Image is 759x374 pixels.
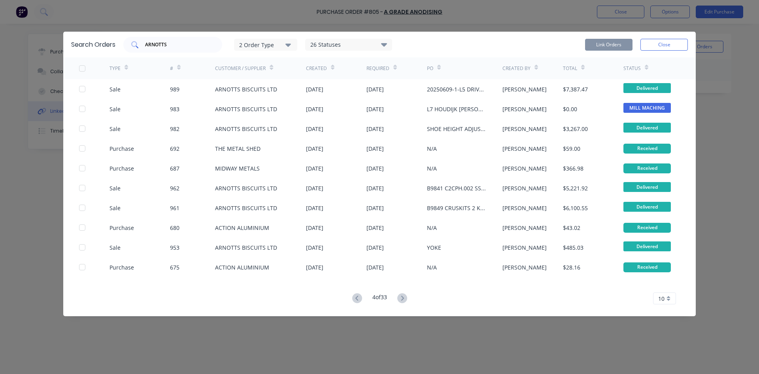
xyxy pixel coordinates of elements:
[306,144,323,153] div: [DATE]
[110,125,121,133] div: Sale
[563,65,577,72] div: Total
[658,294,665,303] span: 10
[144,41,210,49] input: Search orders...
[110,65,121,72] div: TYPE
[502,125,547,133] div: [PERSON_NAME]
[427,224,437,232] div: N/A
[306,164,323,173] div: [DATE]
[502,263,547,271] div: [PERSON_NAME]
[71,40,115,49] div: Search Orders
[170,144,179,153] div: 692
[563,243,583,252] div: $485.03
[585,39,632,51] button: Link Orders
[427,164,437,173] div: N/A
[502,243,547,252] div: [PERSON_NAME]
[563,224,580,232] div: $43.02
[170,125,179,133] div: 982
[563,204,588,212] div: $6,100.55
[623,241,671,251] span: Delivered
[502,184,547,192] div: [PERSON_NAME]
[427,263,437,271] div: N/A
[110,164,134,173] div: Purchase
[215,263,269,271] div: ACTION ALUMINIUM
[563,105,577,113] div: $0.00
[306,125,323,133] div: [DATE]
[427,125,487,133] div: SHOE HEIGHT ADJUSTER
[427,105,487,113] div: L7 HOUDIJK [PERSON_NAME] - NOSE PLATE UPGRADE
[640,39,688,51] button: Close
[366,65,389,72] div: Required
[623,182,671,192] span: Delivered
[563,144,580,153] div: $59.00
[170,65,173,72] div: #
[215,65,266,72] div: Customer / Supplier
[563,263,580,271] div: $28.16
[215,105,277,113] div: ARNOTTS BISCUITS LTD
[563,164,583,173] div: $366.98
[306,65,327,72] div: Created
[215,204,277,212] div: ARNOTTS BISCUITS LTD
[306,263,323,271] div: [DATE]
[215,243,277,252] div: ARNOTTS BISCUITS LTD
[215,85,277,93] div: ARNOTTS BISCUITS LTD
[372,293,387,304] div: 4 of 33
[563,85,588,93] div: $7,387.47
[366,204,384,212] div: [DATE]
[306,40,392,49] div: 26 Statuses
[366,243,384,252] div: [DATE]
[215,184,277,192] div: ARNOTTS BISCUITS LTD
[239,40,292,49] div: 2 Order Type
[502,164,547,173] div: [PERSON_NAME]
[110,204,121,212] div: Sale
[170,164,179,173] div: 687
[427,65,433,72] div: PO
[215,164,260,173] div: MIDWAY METALS
[366,85,384,93] div: [DATE]
[427,144,437,153] div: N/A
[366,184,384,192] div: [DATE]
[623,103,671,113] span: MILL MACHING
[502,85,547,93] div: [PERSON_NAME]
[110,263,134,271] div: Purchase
[215,125,277,133] div: ARNOTTS BISCUITS LTD
[366,224,384,232] div: [DATE]
[502,65,531,72] div: Created By
[563,184,588,192] div: $5,221.92
[623,123,671,133] span: Delivered
[234,39,297,51] button: 2 Order Type
[623,262,671,272] div: Received
[170,243,179,252] div: 953
[366,263,384,271] div: [DATE]
[110,85,121,93] div: Sale
[502,144,547,153] div: [PERSON_NAME]
[110,184,121,192] div: Sale
[170,204,179,212] div: 961
[623,223,671,233] div: Received
[366,144,384,153] div: [DATE]
[306,85,323,93] div: [DATE]
[110,144,134,153] div: Purchase
[502,204,547,212] div: [PERSON_NAME]
[623,65,641,72] div: Status
[366,125,384,133] div: [DATE]
[306,184,323,192] div: [DATE]
[215,224,269,232] div: ACTION ALUMINIUM
[170,85,179,93] div: 989
[623,144,671,154] div: Received
[170,263,179,271] div: 675
[366,164,384,173] div: [DATE]
[502,105,547,113] div: [PERSON_NAME]
[366,105,384,113] div: [DATE]
[110,105,121,113] div: Sale
[427,243,441,252] div: YOKE
[427,85,487,93] div: 20250609-1-L5 DRIVE ROLLER
[110,224,134,232] div: Purchase
[170,184,179,192] div: 962
[170,224,179,232] div: 680
[427,184,487,192] div: B9841 C2CPH.002 SS INSERT PUSHER HEAD
[306,243,323,252] div: [DATE]
[306,204,323,212] div: [DATE]
[502,224,547,232] div: [PERSON_NAME]
[306,105,323,113] div: [DATE]
[623,83,671,93] span: Delivered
